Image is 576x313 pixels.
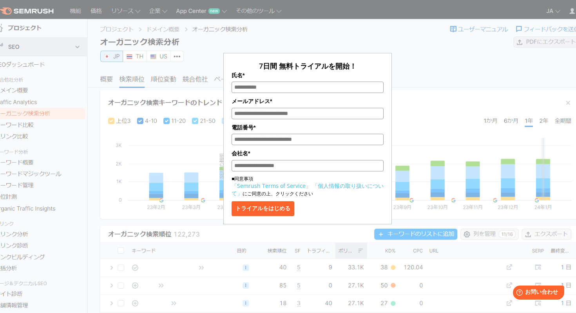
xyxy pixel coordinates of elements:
[232,201,294,216] button: トライアルをはじめる
[232,182,311,189] a: 「Semrush Terms of Service」
[232,123,384,132] label: 電話番号*
[232,182,384,197] a: 「個人情報の取り扱いについて」
[232,175,384,197] p: ■同意事項 にご同意の上、クリックください
[259,61,357,71] span: 7日間 無料トライアルを開始！
[232,97,384,106] label: メールアドレス*
[506,282,567,304] iframe: Help widget launcher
